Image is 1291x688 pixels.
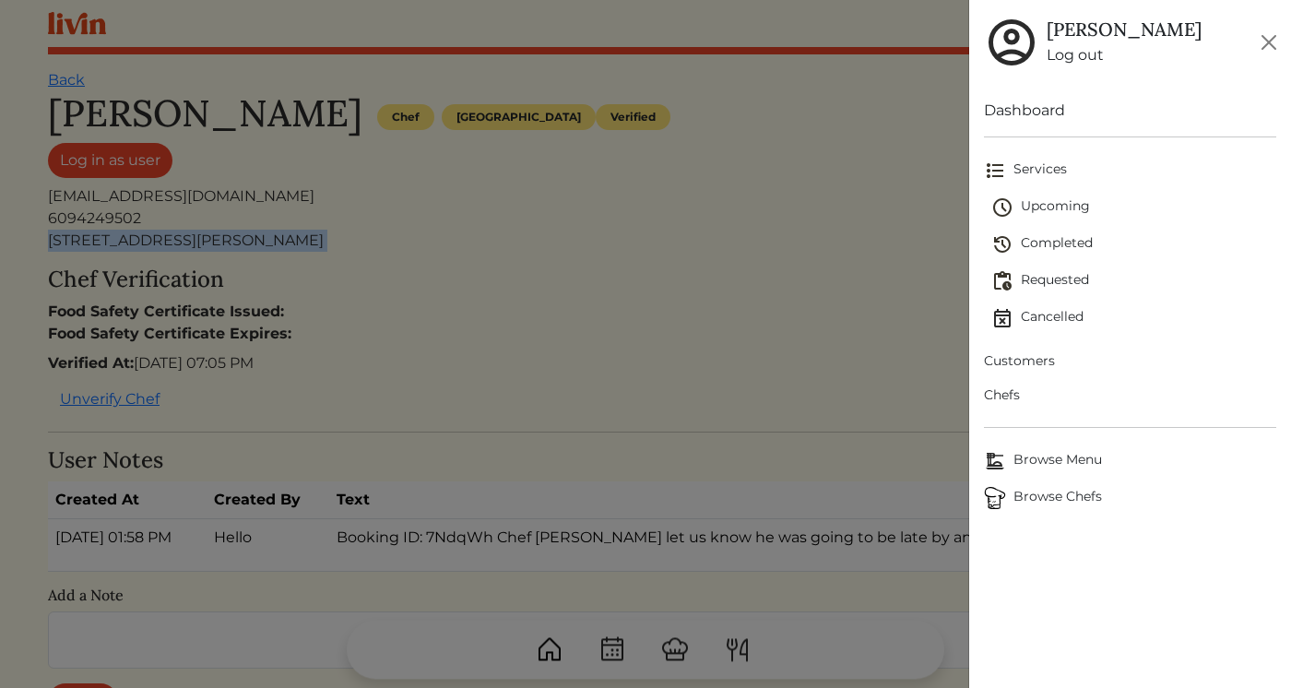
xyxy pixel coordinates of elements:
[984,487,1006,509] img: Browse Chefs
[991,270,1276,292] span: Requested
[984,152,1276,189] a: Services
[984,378,1276,412] a: Chefs
[991,270,1013,292] img: pending_actions-fd19ce2ea80609cc4d7bbea353f93e2f363e46d0f816104e4e0650fdd7f915cf.svg
[991,233,1013,255] img: history-2b446bceb7e0f53b931186bf4c1776ac458fe31ad3b688388ec82af02103cd45.svg
[991,300,1276,337] a: Cancelled
[984,351,1276,371] span: Customers
[991,189,1276,226] a: Upcoming
[1047,44,1202,66] a: Log out
[984,443,1276,480] a: Browse MenuBrowse Menu
[984,480,1276,516] a: ChefsBrowse Chefs
[991,226,1276,263] a: Completed
[991,196,1013,219] img: schedule-fa401ccd6b27cf58db24c3bb5584b27dcd8bd24ae666a918e1c6b4ae8c451a22.svg
[1047,18,1202,41] h5: [PERSON_NAME]
[991,233,1276,255] span: Completed
[984,344,1276,378] a: Customers
[984,450,1006,472] img: Browse Menu
[984,100,1276,122] a: Dashboard
[984,160,1006,182] img: format_list_bulleted-ebc7f0161ee23162107b508e562e81cd567eeab2455044221954b09d19068e74.svg
[1254,28,1284,57] button: Close
[984,450,1276,472] span: Browse Menu
[991,196,1276,219] span: Upcoming
[991,307,1276,329] span: Cancelled
[984,386,1276,405] span: Chefs
[984,160,1276,182] span: Services
[984,487,1276,509] span: Browse Chefs
[991,263,1276,300] a: Requested
[984,15,1039,70] img: user_account-e6e16d2ec92f44fc35f99ef0dc9cddf60790bfa021a6ecb1c896eb5d2907b31c.svg
[991,307,1013,329] img: event_cancelled-67e280bd0a9e072c26133efab016668ee6d7272ad66fa3c7eb58af48b074a3a4.svg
